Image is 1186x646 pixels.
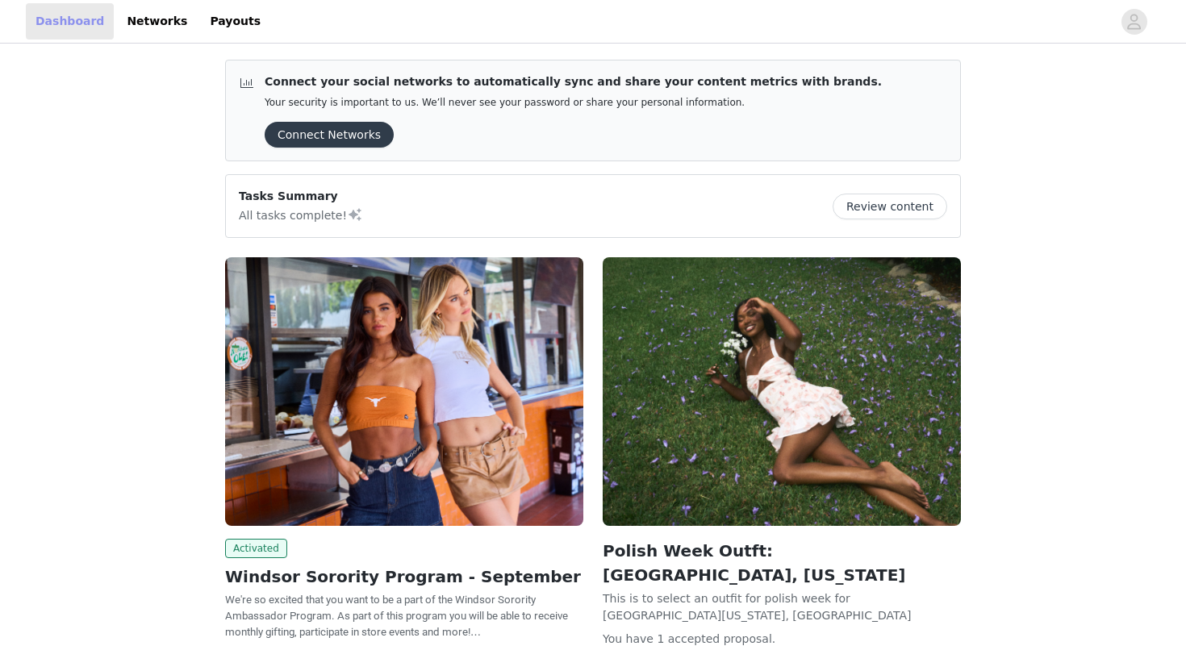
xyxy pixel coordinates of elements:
[225,539,287,558] span: Activated
[239,205,363,224] p: All tasks complete!
[603,257,961,526] img: Windsor
[1126,9,1142,35] div: avatar
[833,194,947,219] button: Review content
[239,188,363,205] p: Tasks Summary
[265,73,882,90] p: Connect your social networks to automatically sync and share your content metrics with brands.
[26,3,114,40] a: Dashboard
[265,122,394,148] button: Connect Networks
[225,565,583,589] h2: Windsor Sorority Program - September
[117,3,197,40] a: Networks
[603,539,961,587] h2: Polish Week Outft: [GEOGRAPHIC_DATA], [US_STATE]
[603,590,961,624] p: This is to select an outfit for polish week for [GEOGRAPHIC_DATA][US_STATE], [GEOGRAPHIC_DATA]
[200,3,270,40] a: Payouts
[225,257,583,526] img: Windsor
[265,97,882,109] p: Your security is important to us. We’ll never see your password or share your personal information.
[225,594,568,638] span: We're so excited that you want to be a part of the Windsor Sorority Ambassador Program. As part o...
